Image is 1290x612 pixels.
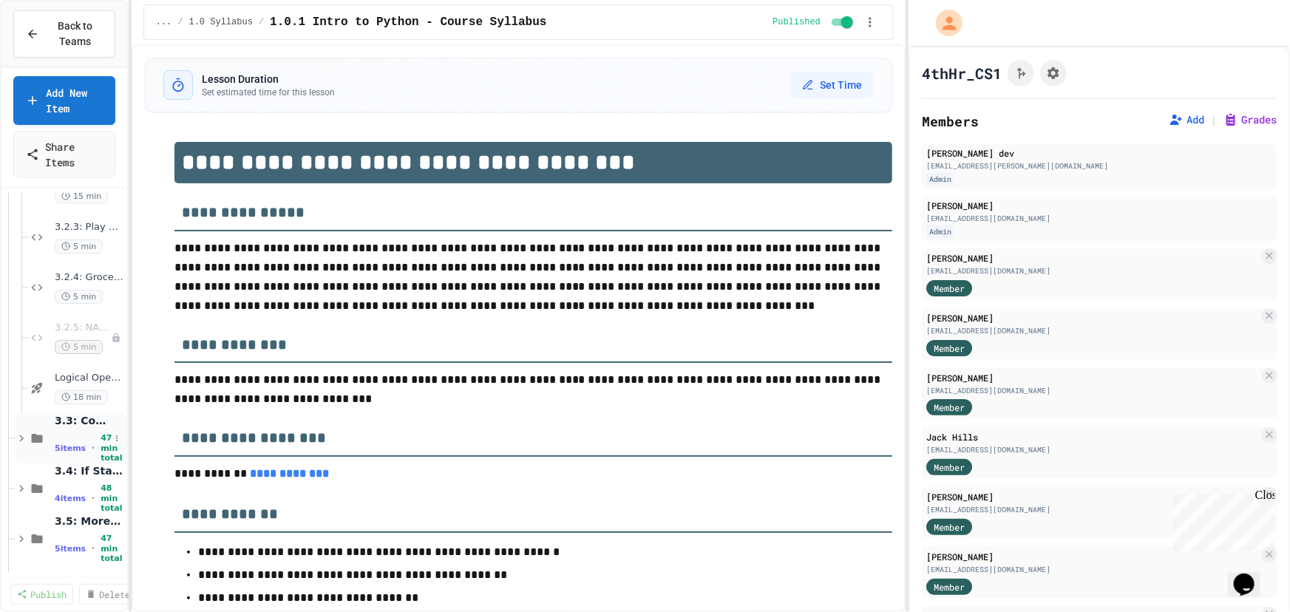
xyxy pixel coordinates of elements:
[55,290,103,304] span: 5 min
[55,544,86,554] span: 5 items
[926,490,1259,503] div: [PERSON_NAME]
[156,16,172,28] span: ...
[926,385,1259,396] div: [EMAIL_ADDRESS][DOMAIN_NAME]
[934,580,965,594] span: Member
[926,265,1259,276] div: [EMAIL_ADDRESS][DOMAIN_NAME]
[926,225,954,238] div: Admin
[55,189,108,203] span: 15 min
[55,221,124,234] span: 3.2.3: Play Basketball
[55,322,111,334] span: 3.2.5: NAND, NOR, XOR
[926,146,1272,160] div: [PERSON_NAME] dev
[55,340,103,354] span: 5 min
[101,433,122,463] span: 47 min total
[48,18,103,50] span: Back to Teams
[55,494,86,503] span: 4 items
[79,584,137,605] a: Delete
[934,282,965,295] span: Member
[202,86,335,98] p: Set estimated time for this lesson
[55,570,124,583] span: 3.6: Group Project - Guess your Classmates!
[111,333,121,343] div: Unpublished
[55,271,124,284] span: 3.2.4: Grocery List
[920,6,966,40] div: My Account
[55,414,109,427] span: 3.3: Comparison Operators
[177,16,183,28] span: /
[773,13,856,31] div: Content is published and visible to students
[101,534,124,563] span: 47 min total
[926,325,1259,336] div: [EMAIL_ADDRESS][DOMAIN_NAME]
[1167,489,1275,551] iframe: chat widget
[270,13,546,31] span: 1.0.1 Intro to Python - Course Syllabus
[1008,60,1034,86] button: Click to see fork details
[790,72,874,98] button: Set Time
[926,173,954,186] div: Admin
[55,443,86,453] span: 5 items
[1210,111,1218,129] span: |
[926,550,1259,563] div: [PERSON_NAME]
[926,430,1259,443] div: Jack Hills
[773,16,821,28] span: Published
[55,372,124,384] span: Logical Operators - Quiz
[926,504,1259,515] div: [EMAIL_ADDRESS][DOMAIN_NAME]
[10,584,73,605] a: Publish
[92,543,95,554] span: •
[55,390,108,404] span: 18 min
[922,63,1002,84] h1: 4thHr_CS1
[13,76,115,125] a: Add New Item
[926,371,1259,384] div: [PERSON_NAME]
[189,16,253,28] span: 1.0 Syllabus
[6,6,102,94] div: Chat with us now!Close
[13,10,115,58] button: Back to Teams
[109,431,124,446] button: More options
[55,514,124,528] span: 3.5: More than Two Choices
[934,341,965,355] span: Member
[259,16,264,28] span: /
[934,401,965,414] span: Member
[13,131,115,178] a: Share Items
[92,492,95,504] span: •
[1223,112,1277,127] button: Grades
[55,464,124,477] span: 3.4: If Statements
[926,564,1259,575] div: [EMAIL_ADDRESS][DOMAIN_NAME]
[1040,60,1067,86] button: Assignment Settings
[926,160,1272,171] div: [EMAIL_ADDRESS][PERSON_NAME][DOMAIN_NAME]
[926,199,1272,212] div: [PERSON_NAME]
[926,444,1259,455] div: [EMAIL_ADDRESS][DOMAIN_NAME]
[926,311,1259,324] div: [PERSON_NAME]
[922,111,979,132] h2: Members
[202,72,335,86] h3: Lesson Duration
[926,213,1272,224] div: [EMAIL_ADDRESS][DOMAIN_NAME]
[101,483,124,513] span: 48 min total
[1169,112,1204,127] button: Add
[92,442,95,454] span: •
[926,251,1259,265] div: [PERSON_NAME]
[1228,553,1275,597] iframe: chat widget
[55,239,103,254] span: 5 min
[934,460,965,474] span: Member
[934,520,965,534] span: Member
